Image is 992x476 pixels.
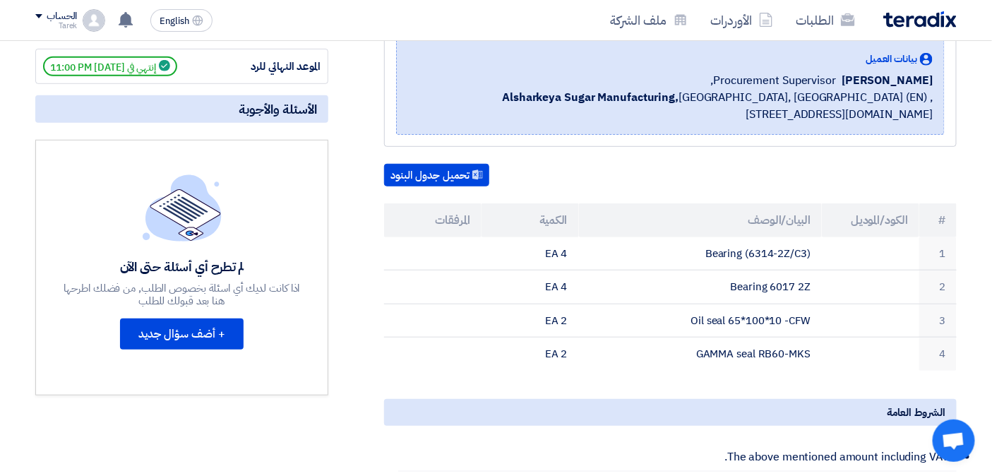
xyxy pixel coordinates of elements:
[579,203,823,237] th: البيان/الوصف
[842,72,933,89] span: [PERSON_NAME]
[919,338,957,371] td: 4
[919,237,957,270] td: 1
[482,237,579,270] td: 4 EA
[599,4,699,37] a: ملف الشركة
[482,270,579,304] td: 4 EA
[62,258,302,275] div: لم تطرح أي أسئلة حتى الآن
[579,237,823,270] td: Bearing (6314-2Z/C3)
[883,11,957,28] img: Teradix logo
[43,56,177,76] span: إنتهي في [DATE] 11:00 PM
[579,304,823,338] td: Oil seal 65*100*10 -CFW
[384,164,489,186] button: تحميل جدول البنود
[866,52,917,66] span: بيانات العميل
[784,4,866,37] a: الطلبات
[919,203,957,237] th: #
[215,59,321,75] div: الموعد النهائي للرد
[239,101,317,117] span: الأسئلة والأجوبة
[398,443,957,472] li: • The above mentioned amount including VAT.
[482,304,579,338] td: 2 EA
[887,405,945,420] span: الشروط العامة
[83,9,105,32] img: profile_test.png
[579,270,823,304] td: Bearing 6017 2Z
[579,338,823,371] td: GAMMA seal RB60-MKS
[822,203,919,237] th: الكود/الموديل
[408,89,933,123] span: [GEOGRAPHIC_DATA], [GEOGRAPHIC_DATA] (EN) ,[STREET_ADDRESS][DOMAIN_NAME]
[502,89,679,106] b: Alsharkeya Sugar Manufacturing,
[919,270,957,304] td: 2
[150,9,213,32] button: English
[160,16,189,26] span: English
[120,319,244,350] button: + أضف سؤال جديد
[699,4,784,37] a: الأوردرات
[384,203,482,237] th: المرفقات
[143,174,222,241] img: empty_state_list.svg
[933,420,975,462] div: Open chat
[919,304,957,338] td: 3
[482,338,579,371] td: 2 EA
[62,282,302,307] div: اذا كانت لديك أي اسئلة بخصوص الطلب, من فضلك اطرحها هنا بعد قبولك للطلب
[47,11,77,23] div: الحساب
[482,203,579,237] th: الكمية
[35,22,77,30] div: Tarek
[711,72,837,89] span: Procurement Supervisor,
